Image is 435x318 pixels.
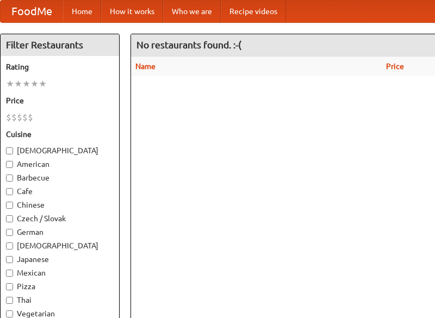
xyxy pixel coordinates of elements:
h5: Rating [6,61,114,72]
a: FoodMe [1,1,63,22]
li: $ [6,111,11,123]
label: Chinese [6,199,114,210]
label: German [6,227,114,238]
li: ★ [39,78,47,90]
li: ★ [22,78,30,90]
label: [DEMOGRAPHIC_DATA] [6,240,114,251]
li: ★ [14,78,22,90]
input: Czech / Slovak [6,215,13,222]
a: Price [386,62,404,71]
label: Barbecue [6,172,114,183]
label: [DEMOGRAPHIC_DATA] [6,145,114,156]
a: Who we are [163,1,221,22]
a: Home [63,1,101,22]
input: Barbecue [6,174,13,182]
h5: Price [6,95,114,106]
input: Chinese [6,202,13,209]
li: $ [22,111,28,123]
input: [DEMOGRAPHIC_DATA] [6,147,13,154]
input: Thai [6,297,13,304]
li: ★ [6,78,14,90]
label: Thai [6,295,114,305]
label: Czech / Slovak [6,213,114,224]
input: Mexican [6,270,13,277]
input: [DEMOGRAPHIC_DATA] [6,242,13,250]
label: Mexican [6,267,114,278]
li: $ [17,111,22,123]
input: Vegetarian [6,310,13,317]
h5: Cuisine [6,129,114,140]
li: $ [11,111,17,123]
a: Name [135,62,156,71]
label: Japanese [6,254,114,265]
a: Recipe videos [221,1,286,22]
label: American [6,159,114,170]
h4: Filter Restaurants [1,34,119,56]
input: Cafe [6,188,13,195]
li: ★ [30,78,39,90]
li: $ [28,111,33,123]
input: Japanese [6,256,13,263]
label: Pizza [6,281,114,292]
ng-pluralize: No restaurants found. :-( [136,40,241,50]
input: German [6,229,13,236]
a: How it works [101,1,163,22]
input: Pizza [6,283,13,290]
label: Cafe [6,186,114,197]
input: American [6,161,13,168]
